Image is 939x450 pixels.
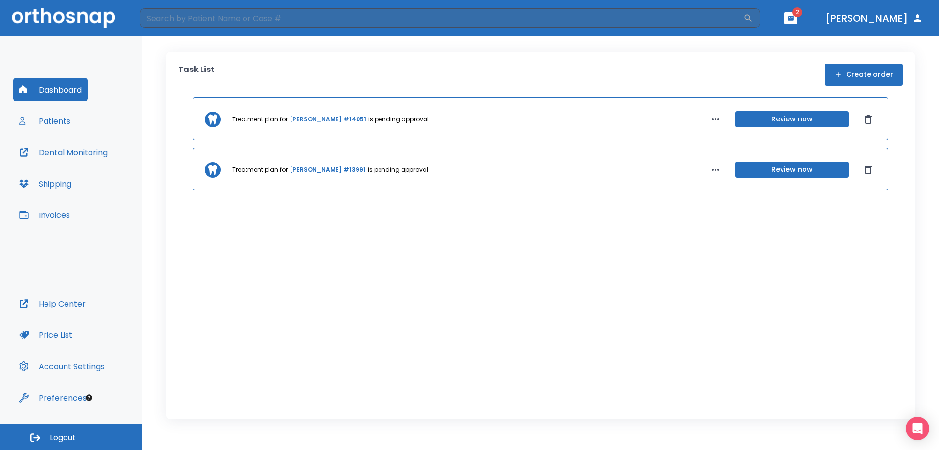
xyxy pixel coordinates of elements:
button: Review now [735,162,849,178]
p: is pending approval [368,115,429,124]
button: Preferences [13,386,92,409]
div: Open Intercom Messenger [906,417,929,440]
button: Dismiss [860,112,876,127]
button: Dismiss [860,162,876,178]
a: [PERSON_NAME] #13991 [290,166,366,174]
input: Search by Patient Name or Case # [140,8,743,28]
button: Account Settings [13,355,111,378]
button: [PERSON_NAME] [822,9,927,27]
a: [PERSON_NAME] #14051 [290,115,366,124]
p: is pending approval [368,166,428,174]
button: Shipping [13,172,77,195]
button: Create order [825,64,903,86]
p: Treatment plan for [232,115,288,124]
span: Logout [50,432,76,443]
button: Review now [735,111,849,127]
button: Dental Monitoring [13,141,113,164]
p: Task List [178,64,215,86]
div: Tooltip anchor [85,393,93,402]
button: Price List [13,323,78,347]
button: Dashboard [13,78,88,101]
p: Treatment plan for [232,166,288,174]
button: Help Center [13,292,91,315]
button: Patients [13,109,76,133]
button: Invoices [13,203,76,227]
img: Orthosnap [12,8,115,28]
span: 2 [792,7,802,17]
